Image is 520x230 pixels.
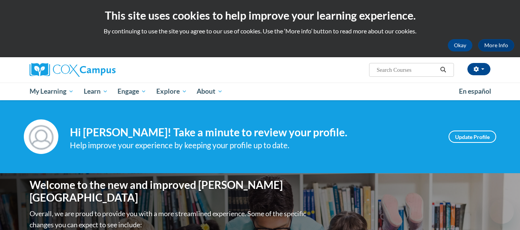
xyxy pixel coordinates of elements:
[30,63,116,77] img: Cox Campus
[25,83,79,100] a: My Learning
[454,83,496,99] a: En español
[197,87,223,96] span: About
[18,83,502,100] div: Main menu
[156,87,187,96] span: Explore
[437,65,449,74] button: Search
[118,87,146,96] span: Engage
[489,199,514,224] iframe: Button to launch messaging window
[6,27,514,35] p: By continuing to use the site you agree to our use of cookies. Use the ‘More info’ button to read...
[459,87,491,95] span: En español
[113,83,151,100] a: Engage
[192,83,228,100] a: About
[79,83,113,100] a: Learn
[24,119,58,154] img: Profile Image
[6,8,514,23] h2: This site uses cookies to help improve your learning experience.
[30,179,308,204] h1: Welcome to the new and improved [PERSON_NAME][GEOGRAPHIC_DATA]
[449,131,496,143] a: Update Profile
[376,65,437,74] input: Search Courses
[151,83,192,100] a: Explore
[478,39,514,51] a: More Info
[30,87,74,96] span: My Learning
[467,63,490,75] button: Account Settings
[70,126,437,139] h4: Hi [PERSON_NAME]! Take a minute to review your profile.
[30,63,176,77] a: Cox Campus
[448,39,472,51] button: Okay
[70,139,437,152] div: Help improve your experience by keeping your profile up to date.
[84,87,108,96] span: Learn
